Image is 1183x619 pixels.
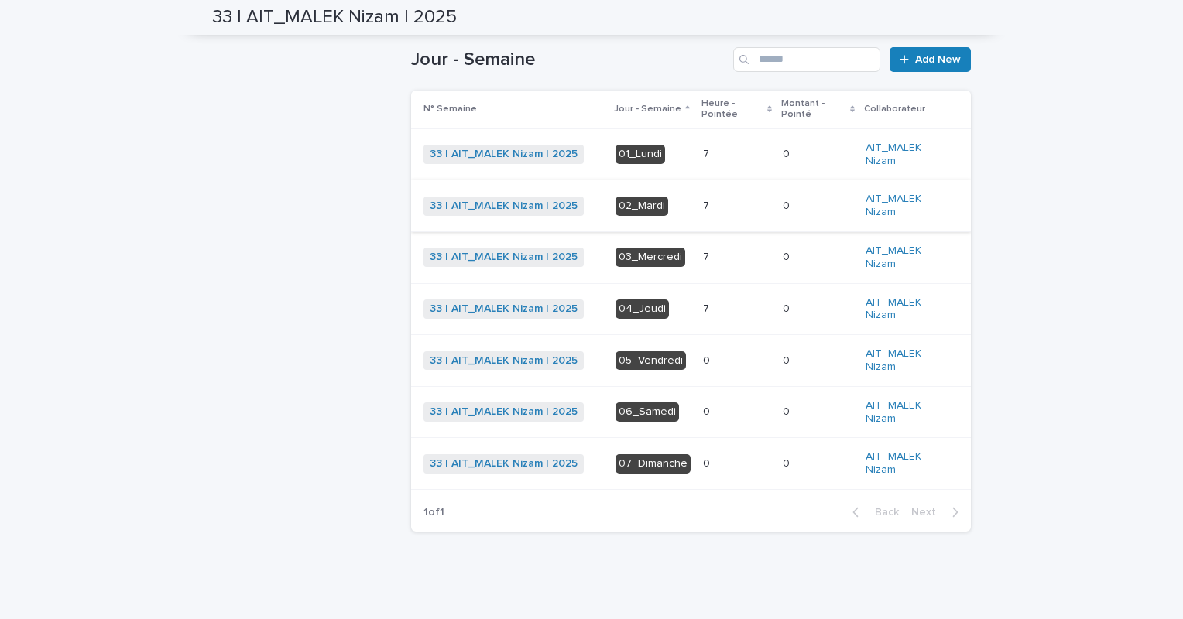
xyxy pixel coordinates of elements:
h2: 33 | AIT_MALEK Nizam | 2025 [212,6,457,29]
a: AIT_MALEK Nizam [866,193,946,219]
div: 06_Samedi [616,402,679,422]
p: 7 [703,299,712,316]
p: 0 [703,454,713,470]
p: 7 [703,248,712,264]
div: 07_Dimanche [616,454,691,474]
p: Montant - Pointé [781,95,846,124]
p: 0 [783,197,793,213]
button: Next [905,505,971,519]
span: Next [911,507,945,518]
a: AIT_MALEK Nizam [866,450,946,477]
a: AIT_MALEK Nizam [866,347,946,374]
a: 33 | AIT_MALEK Nizam | 2025 [430,200,578,213]
tr: 33 | AIT_MALEK Nizam | 2025 04_Jeudi77 00 AIT_MALEK Nizam [411,283,971,335]
a: 33 | AIT_MALEK Nizam | 2025 [430,303,578,316]
a: Add New [890,47,971,72]
tr: 33 | AIT_MALEK Nizam | 2025 03_Mercredi77 00 AIT_MALEK Nizam [411,231,971,283]
p: 0 [783,402,793,419]
tr: 33 | AIT_MALEK Nizam | 2025 07_Dimanche00 00 AIT_MALEK Nizam [411,438,971,490]
tr: 33 | AIT_MALEK Nizam | 2025 01_Lundi77 00 AIT_MALEK Nizam [411,128,971,180]
p: 7 [703,197,712,213]
div: 01_Lundi [616,145,665,164]
a: AIT_MALEK Nizam [866,142,946,168]
h1: Jour - Semaine [411,49,727,71]
p: Heure - Pointée [701,95,763,124]
p: 0 [703,351,713,368]
a: 33 | AIT_MALEK Nizam | 2025 [430,457,578,470]
div: 02_Mardi [616,197,668,216]
p: Collaborateur [864,101,925,118]
a: 33 | AIT_MALEK Nizam | 2025 [430,251,578,264]
p: 1 of 1 [411,494,457,532]
tr: 33 | AIT_MALEK Nizam | 2025 05_Vendredi00 00 AIT_MALEK Nizam [411,335,971,387]
button: Back [840,505,905,519]
p: 7 [703,145,712,161]
a: AIT_MALEK Nizam [866,399,946,426]
span: Add New [915,54,961,65]
p: 0 [783,145,793,161]
a: 33 | AIT_MALEK Nizam | 2025 [430,354,578,368]
tr: 33 | AIT_MALEK Nizam | 2025 06_Samedi00 00 AIT_MALEK Nizam [411,386,971,438]
p: 0 [783,248,793,264]
a: AIT_MALEK Nizam [866,296,946,323]
tr: 33 | AIT_MALEK Nizam | 2025 02_Mardi77 00 AIT_MALEK Nizam [411,180,971,232]
div: 03_Mercredi [616,248,685,267]
p: 0 [783,299,793,316]
p: Jour - Semaine [614,101,681,118]
div: 05_Vendredi [616,351,686,371]
a: AIT_MALEK Nizam [866,245,946,271]
span: Back [866,507,899,518]
div: 04_Jeudi [616,299,669,319]
a: 33 | AIT_MALEK Nizam | 2025 [430,148,578,161]
p: 0 [783,454,793,470]
p: 0 [703,402,713,419]
p: 0 [783,351,793,368]
p: N° Semaine [423,101,477,118]
a: 33 | AIT_MALEK Nizam | 2025 [430,405,578,419]
input: Search [733,47,880,72]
